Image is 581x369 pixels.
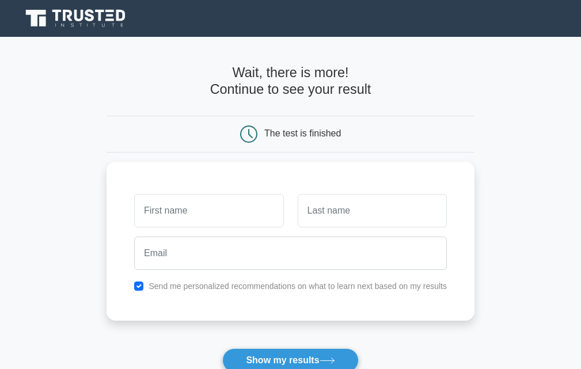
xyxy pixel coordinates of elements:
[107,64,474,97] h4: Wait, there is more! Continue to see your result
[134,237,447,270] input: Email
[298,194,447,227] input: Last name
[264,128,341,138] div: The test is finished
[149,281,447,291] label: Send me personalized recommendations on what to learn next based on my results
[134,194,283,227] input: First name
